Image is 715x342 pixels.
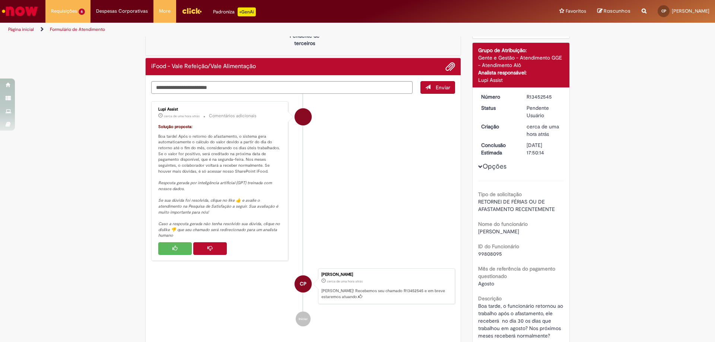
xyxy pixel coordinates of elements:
div: Camila Domingues Dos Santos Pereira [295,275,312,293]
b: Descrição [478,295,502,302]
font: Solução proposta: [158,124,193,130]
div: Grupo de Atribuição: [478,47,564,54]
span: Rascunhos [604,7,630,15]
b: Mês de referência do pagamento questionado [478,265,555,279]
textarea: Digite sua mensagem aqui... [151,81,413,94]
small: Comentários adicionais [209,113,257,119]
div: [DATE] 17:50:14 [527,141,561,156]
span: CP [300,275,306,293]
button: Adicionar anexos [445,62,455,71]
span: RETORNEI DE FÉRIAS OU DE AFASTAMENTO RECENTEMENTE [478,198,555,212]
div: Pendente Usuário [527,104,561,119]
div: Gente e Gestão - Atendimento GGE - Atendimento Alô [478,54,564,69]
span: cerca de uma hora atrás [327,279,363,284]
time: 27/08/2025 13:50:19 [164,114,200,118]
span: 6 [79,9,85,15]
span: CP [661,9,666,13]
b: ID do Funcionário [478,243,519,250]
div: Lupi Assist [158,107,282,112]
span: [PERSON_NAME] [672,8,709,14]
dt: Conclusão Estimada [476,141,521,156]
div: Lupi Assist [295,108,312,125]
div: Lupi Assist [478,76,564,84]
div: Padroniza [213,7,256,16]
p: Pendente de terceiros [286,32,322,47]
span: Boa tarde, o funcionário retornou ao trabalho após o afastamento, ele receberá no dia 30 os dias ... [478,303,565,339]
ul: Trilhas de página [6,23,471,36]
dt: Número [476,93,521,100]
p: Boa tarde! Após o retorno do afastamento, o sistema gera automaticamente o cálculo do valor devid... [158,124,282,239]
span: Favoritos [566,7,586,15]
div: 27/08/2025 13:50:11 [527,123,561,138]
a: Formulário de Atendimento [50,26,105,32]
b: Nome do funcionário [478,221,528,227]
button: Enviar [420,81,455,94]
span: [PERSON_NAME] [478,228,519,235]
span: Agosto [478,280,494,287]
span: Despesas Corporativas [96,7,148,15]
span: More [159,7,171,15]
time: 27/08/2025 13:50:11 [327,279,363,284]
div: R13452545 [527,93,561,100]
ul: Histórico de tíquete [151,94,455,334]
li: Camila Domingues Dos Santos Pereira [151,268,455,304]
span: Enviar [436,84,450,91]
dt: Criação [476,123,521,130]
img: click_logo_yellow_360x200.png [182,5,202,16]
span: cerca de uma hora atrás [527,123,559,137]
span: Requisições [51,7,77,15]
span: 99808095 [478,250,502,257]
b: Tipo de solicitação [478,191,522,198]
div: Analista responsável: [478,69,564,76]
a: Página inicial [8,26,34,32]
p: +GenAi [238,7,256,16]
a: Rascunhos [597,8,630,15]
span: cerca de uma hora atrás [164,114,200,118]
img: ServiceNow [1,4,39,19]
p: [PERSON_NAME]! Recebemos seu chamado R13452545 e em breve estaremos atuando. [321,288,451,300]
dt: Status [476,104,521,112]
div: [PERSON_NAME] [321,272,451,277]
time: 27/08/2025 13:50:11 [527,123,559,137]
em: Resposta gerada por inteligência artificial (GPT) treinada com nossos dados. Se sua dúvida foi re... [158,180,281,238]
h2: iFood - Vale Refeição/Vale Alimentação Histórico de tíquete [151,63,256,70]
